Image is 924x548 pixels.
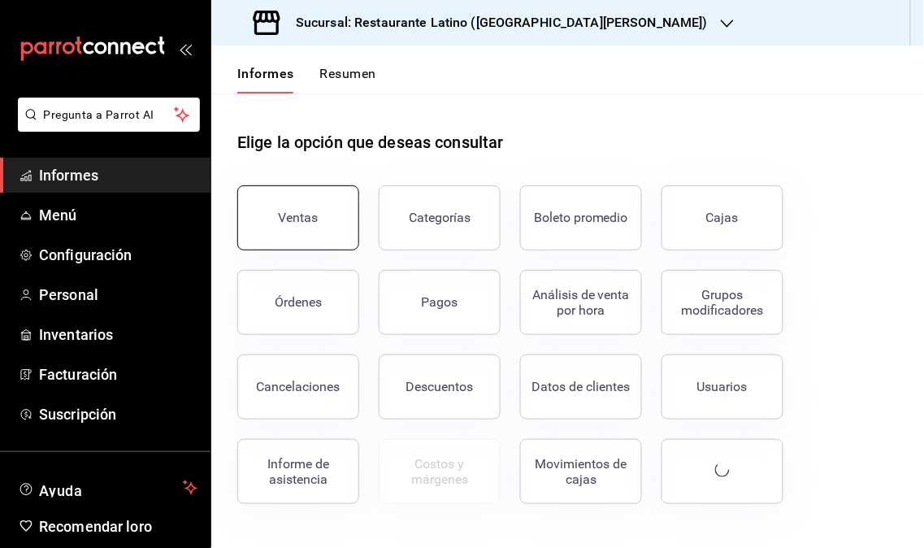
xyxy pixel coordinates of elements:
[237,439,359,504] button: Informe de asistencia
[662,270,783,335] button: Grupos modificadores
[662,185,783,250] button: Cajas
[520,354,642,420] button: Datos de clientes
[706,210,739,225] font: Cajas
[411,456,468,487] font: Costos y márgenes
[520,185,642,250] button: Boleto promedio
[422,294,458,310] font: Pagos
[39,518,152,535] font: Recomendar loro
[409,210,471,225] font: Categorías
[39,207,77,224] font: Menú
[379,185,501,250] button: Categorías
[18,98,200,132] button: Pregunta a Parrot AI
[697,379,748,394] font: Usuarios
[379,354,501,420] button: Descuentos
[39,326,113,343] font: Inventarios
[320,66,376,81] font: Resumen
[406,379,474,394] font: Descuentos
[275,294,322,310] font: Órdenes
[520,270,642,335] button: Análisis de venta por hora
[237,66,294,81] font: Informes
[39,406,116,423] font: Suscripción
[39,246,132,263] font: Configuración
[267,456,329,487] font: Informe de asistencia
[379,439,501,504] button: Contrata inventarios para ver este informe
[11,118,200,135] a: Pregunta a Parrot AI
[237,270,359,335] button: Órdenes
[536,456,627,487] font: Movimientos de cajas
[532,379,631,394] font: Datos de clientes
[237,133,504,152] font: Elige la opción que deseas consultar
[279,210,319,225] font: Ventas
[296,15,708,30] font: Sucursal: Restaurante Latino ([GEOGRAPHIC_DATA][PERSON_NAME])
[179,42,192,55] button: abrir_cajón_menú
[39,286,98,303] font: Personal
[379,270,501,335] button: Pagos
[44,108,154,121] font: Pregunta a Parrot AI
[39,482,83,499] font: Ayuda
[39,167,98,184] font: Informes
[532,287,630,318] font: Análisis de venta por hora
[39,366,117,383] font: Facturación
[237,185,359,250] button: Ventas
[534,210,628,225] font: Boleto promedio
[257,379,341,394] font: Cancelaciones
[682,287,764,318] font: Grupos modificadores
[237,65,376,94] div: pestañas de navegación
[520,439,642,504] button: Movimientos de cajas
[662,354,783,420] button: Usuarios
[237,354,359,420] button: Cancelaciones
